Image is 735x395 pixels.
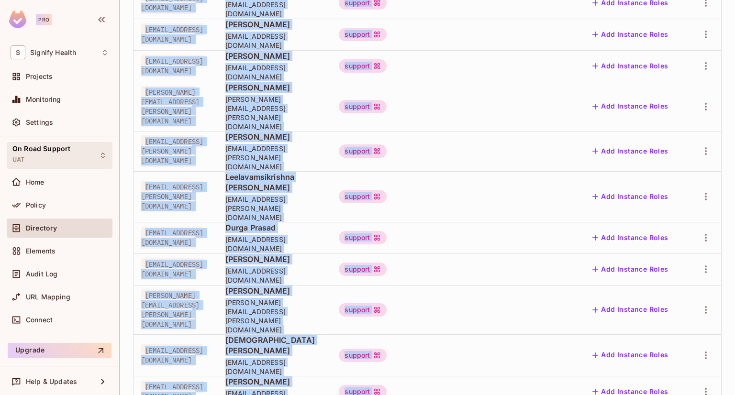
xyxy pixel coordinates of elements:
span: [PERSON_NAME] [225,376,324,387]
div: support [339,303,386,317]
span: [PERSON_NAME] [225,19,324,30]
span: Durga Prasad [225,222,324,233]
span: [EMAIL_ADDRESS][DOMAIN_NAME] [141,55,203,77]
button: Add Instance Roles [589,348,672,363]
span: S [11,45,25,59]
button: Upgrade [8,343,111,358]
span: Help & Updates [26,378,77,385]
span: [EMAIL_ADDRESS][PERSON_NAME][DOMAIN_NAME] [141,181,203,212]
span: [PERSON_NAME][EMAIL_ADDRESS][PERSON_NAME][DOMAIN_NAME] [141,289,200,330]
span: [EMAIL_ADDRESS][PERSON_NAME][DOMAIN_NAME] [225,144,324,171]
span: Settings [26,119,53,126]
div: support [339,190,386,203]
div: support [339,349,386,362]
span: [EMAIL_ADDRESS][DOMAIN_NAME] [141,344,203,366]
span: UAT [12,156,24,164]
span: [PERSON_NAME] [225,51,324,61]
span: [PERSON_NAME][EMAIL_ADDRESS][PERSON_NAME][DOMAIN_NAME] [141,86,200,127]
span: [EMAIL_ADDRESS][DOMAIN_NAME] [141,258,203,280]
span: [EMAIL_ADDRESS][DOMAIN_NAME] [225,358,324,376]
span: Projects [26,73,53,80]
span: [DEMOGRAPHIC_DATA][PERSON_NAME] [225,335,324,356]
span: Leelavamsikrishna [PERSON_NAME] [225,172,324,193]
button: Add Instance Roles [589,99,672,114]
span: URL Mapping [26,293,70,301]
button: Add Instance Roles [589,230,672,245]
span: [EMAIL_ADDRESS][PERSON_NAME][DOMAIN_NAME] [141,135,203,167]
span: [PERSON_NAME][EMAIL_ADDRESS][PERSON_NAME][DOMAIN_NAME] [225,95,324,131]
div: support [339,263,386,276]
span: Workspace: Signify Health [30,49,76,56]
span: [EMAIL_ADDRESS][DOMAIN_NAME] [141,23,203,45]
div: Pro [36,14,52,25]
button: Add Instance Roles [589,262,672,277]
span: Directory [26,224,57,232]
span: Policy [26,201,46,209]
span: [EMAIL_ADDRESS][DOMAIN_NAME] [225,32,324,50]
span: [EMAIL_ADDRESS][DOMAIN_NAME] [225,235,324,253]
div: support [339,144,386,158]
span: [PERSON_NAME][EMAIL_ADDRESS][PERSON_NAME][DOMAIN_NAME] [225,298,324,334]
span: [EMAIL_ADDRESS][DOMAIN_NAME] [141,227,203,249]
div: support [339,59,386,73]
div: support [339,28,386,41]
button: Add Instance Roles [589,143,672,159]
img: SReyMgAAAABJRU5ErkJggg== [9,11,26,28]
span: Elements [26,247,56,255]
span: [EMAIL_ADDRESS][DOMAIN_NAME] [225,63,324,81]
span: Monitoring [26,96,61,103]
div: support [339,231,386,244]
span: [PERSON_NAME] [225,285,324,296]
span: [PERSON_NAME] [225,132,324,142]
span: On Road Support [12,145,70,153]
button: Add Instance Roles [589,27,672,42]
span: Home [26,178,45,186]
span: Connect [26,316,53,324]
span: [EMAIL_ADDRESS][DOMAIN_NAME] [225,266,324,285]
button: Add Instance Roles [589,189,672,204]
button: Add Instance Roles [589,58,672,74]
button: Add Instance Roles [589,302,672,318]
span: [PERSON_NAME] [225,254,324,264]
span: Audit Log [26,270,57,278]
div: support [339,100,386,113]
span: [EMAIL_ADDRESS][PERSON_NAME][DOMAIN_NAME] [225,195,324,222]
span: [PERSON_NAME] [225,82,324,93]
